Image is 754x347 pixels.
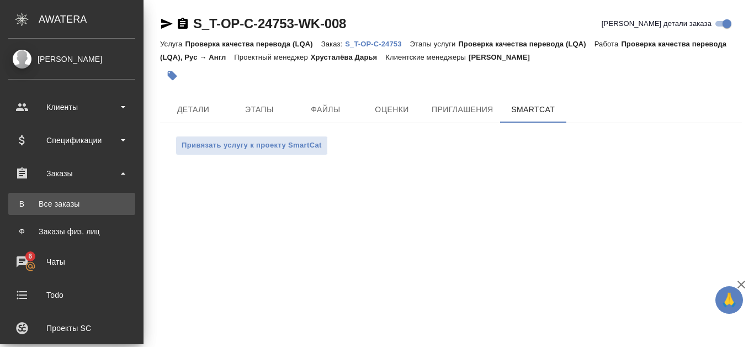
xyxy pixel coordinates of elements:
a: 6Чаты [3,248,141,276]
p: S_T-OP-C-24753 [345,40,410,48]
button: Добавить тэг [160,64,184,88]
div: AWATERA [39,8,144,30]
div: Все заказы [14,198,130,209]
span: Оценки [365,103,418,117]
span: SmartCat [507,103,560,117]
span: 🙏 [720,288,739,312]
a: ФЗаказы физ. лиц [8,220,135,243]
span: Этапы [233,103,286,117]
div: Заказы [8,165,135,182]
div: Клиенты [8,99,135,115]
span: [PERSON_NAME] детали заказа [602,18,711,29]
button: Скопировать ссылку [176,17,189,30]
p: Работа [594,40,622,48]
a: S_T-OP-C-24753-WK-008 [193,16,346,31]
p: Проверка качества перевода (LQA) [185,40,321,48]
span: Файлы [299,103,352,117]
a: Todo [3,281,141,309]
div: Заказы физ. лиц [14,226,130,237]
p: Хрусталёва Дарья [311,53,386,61]
a: S_T-OP-C-24753 [345,39,410,48]
div: Спецификации [8,132,135,149]
p: Клиентские менеджеры [385,53,469,61]
span: Детали [167,103,220,117]
button: 🙏 [715,286,743,314]
p: Проектный менеджер [234,53,310,61]
div: [PERSON_NAME] [8,53,135,65]
div: Чаты [8,254,135,270]
button: Привязать услугу к проекту SmartCat [176,136,328,155]
p: Услуга [160,40,185,48]
p: Этапы услуги [410,40,459,48]
span: 6 [22,251,39,262]
div: Todo [8,287,135,303]
a: ВВсе заказы [8,193,135,215]
p: Заказ: [321,40,345,48]
span: Привязать услугу к проекту SmartCat [182,139,322,152]
button: Скопировать ссылку для ЯМессенджера [160,17,173,30]
a: Проекты SC [3,314,141,342]
span: Приглашения [432,103,493,117]
p: [PERSON_NAME] [469,53,538,61]
p: Проверка качества перевода (LQA) [458,40,594,48]
div: Проекты SC [8,320,135,337]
